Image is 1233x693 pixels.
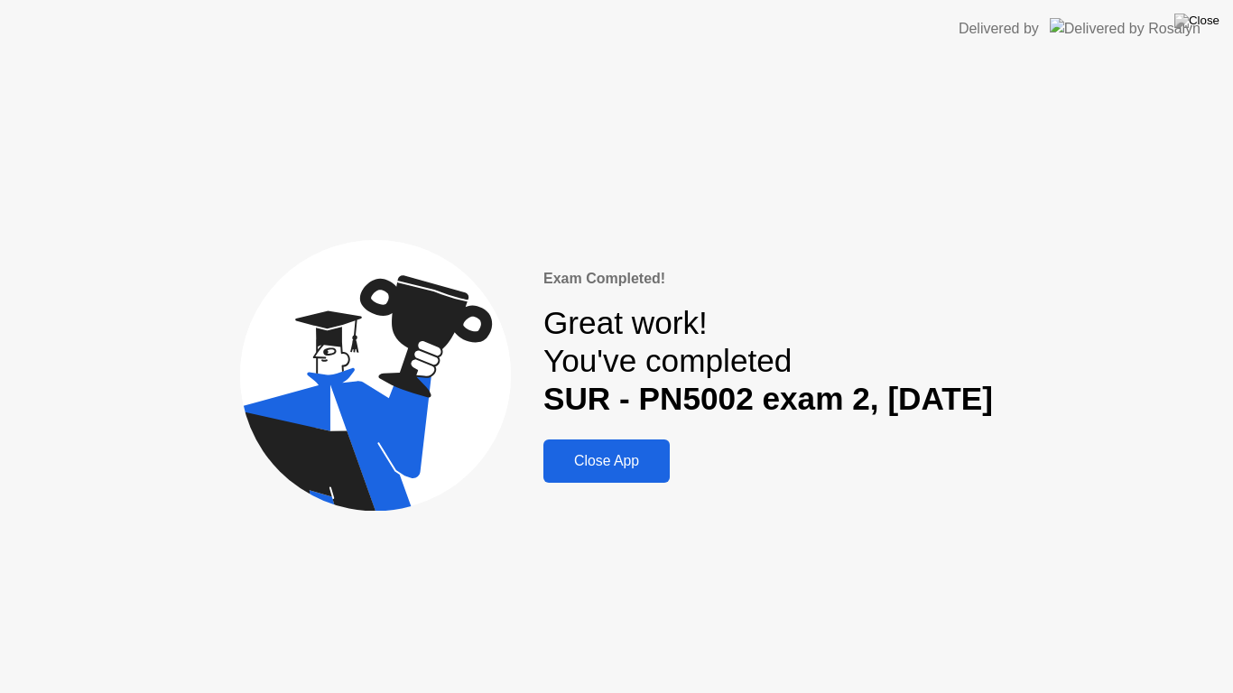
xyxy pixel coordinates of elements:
img: Close [1174,14,1219,28]
div: Close App [549,453,664,469]
div: Exam Completed! [543,268,993,290]
div: Delivered by [959,18,1039,40]
b: SUR - PN5002 exam 2, [DATE] [543,381,993,416]
div: Great work! You've completed [543,304,993,419]
img: Delivered by Rosalyn [1050,18,1201,39]
button: Close App [543,439,670,483]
